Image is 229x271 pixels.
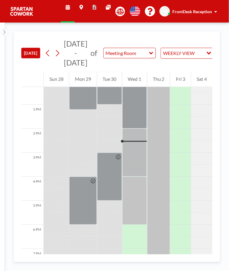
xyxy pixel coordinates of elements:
div: 3 PM [21,153,43,177]
div: 5 PM [21,201,43,225]
div: Search for option [161,48,213,58]
div: Sat 4 [191,72,213,87]
div: 12 PM [21,81,43,105]
div: 4 PM [21,177,43,201]
img: organization-logo [10,5,34,17]
span: FrontDesk Reception [172,9,212,14]
button: [DATE] [21,48,40,58]
span: FR [162,9,167,14]
input: Search for option [197,49,203,57]
div: 2 PM [21,129,43,153]
div: Mon 29 [69,72,97,87]
div: Sun 28 [44,72,69,87]
span: [DATE] - [DATE] [64,39,88,67]
input: Meeting Room [104,48,150,58]
div: Tue 30 [97,72,122,87]
div: Wed 1 [122,72,147,87]
span: WEEKLY VIEW [162,49,196,57]
div: Fri 3 [170,72,191,87]
div: 1 PM [21,105,43,129]
span: of [91,48,97,58]
div: 6 PM [21,225,43,249]
div: Thu 2 [147,72,170,87]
